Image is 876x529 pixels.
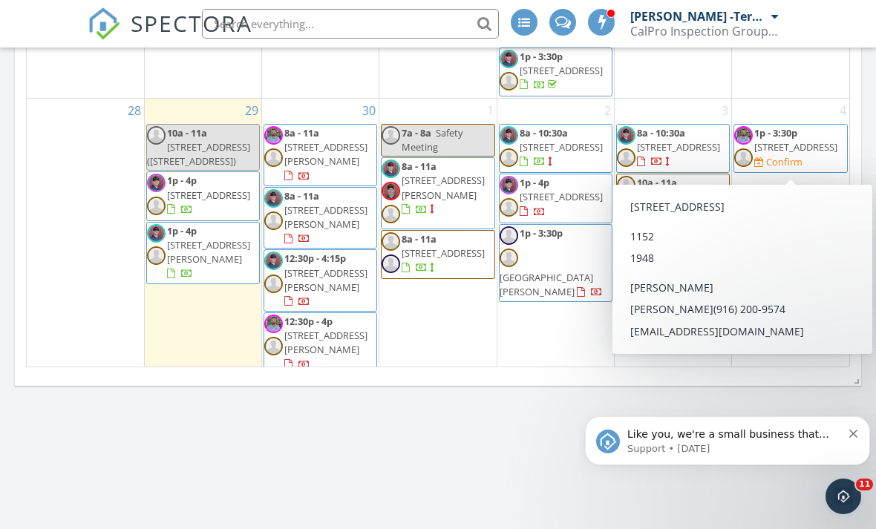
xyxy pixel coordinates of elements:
[125,99,144,122] a: Go to September 28, 2025
[264,124,377,186] a: 8a - 11a [STREET_ADDRESS][PERSON_NAME]
[382,232,400,251] img: default-user-f0147aede5fd5fa78ca7ade42f37bd4542148d508eef1c3d3ea960f66861d68b.jpg
[264,187,377,249] a: 8a - 11a [STREET_ADDRESS][PERSON_NAME]
[264,189,283,208] img: dsc_0033.jpg
[402,160,485,216] a: 8a - 11a [STREET_ADDRESS][PERSON_NAME]
[637,176,677,189] span: 10a - 11a
[146,171,260,220] a: 1p - 4p [STREET_ADDRESS]
[754,126,797,139] span: 1p - 3:30p
[630,24,779,39] div: CalPro Inspection Group Sac
[270,41,280,53] button: Dismiss notification
[382,205,400,223] img: default-user-f0147aede5fd5fa78ca7ade42f37bd4542148d508eef1c3d3ea960f66861d68b.jpg
[264,337,283,355] img: default-user-f0147aede5fd5fa78ca7ade42f37bd4542148d508eef1c3d3ea960f66861d68b.jpg
[617,148,635,167] img: default-user-f0147aede5fd5fa78ca7ade42f37bd4542148d508eef1c3d3ea960f66861d68b.jpg
[144,98,261,375] td: Go to September 29, 2025
[617,225,720,266] a: 12p - 1p [STREET_ADDRESS]
[284,329,367,356] span: [STREET_ADDRESS][PERSON_NAME]
[167,174,197,187] span: 1p - 4p
[284,126,319,139] span: 8a - 11a
[837,99,849,122] a: Go to October 4, 2025
[520,50,603,91] a: 1p - 3:30p [STREET_ADDRESS]
[499,47,612,96] a: 1p - 3:30p [STREET_ADDRESS]
[264,148,283,167] img: default-user-f0147aede5fd5fa78ca7ade42f37bd4542148d508eef1c3d3ea960f66861d68b.jpg
[88,7,120,40] img: The Best Home Inspection Software - Spectora
[402,232,485,274] a: 8a - 11a [STREET_ADDRESS]
[520,50,563,63] span: 1p - 3:30p
[27,98,144,375] td: Go to September 28, 2025
[500,198,518,217] img: default-user-f0147aede5fd5fa78ca7ade42f37bd4542148d508eef1c3d3ea960f66861d68b.jpg
[637,190,720,203] span: [STREET_ADDRESS]
[500,50,518,68] img: dsc_0033.jpg
[484,99,497,122] a: Go to October 1, 2025
[167,126,207,139] span: 10a - 11a
[381,157,494,229] a: 8a - 11a [STREET_ADDRESS][PERSON_NAME]
[499,224,612,303] a: 1p - 3:30p [GEOGRAPHIC_DATA][PERSON_NAME]
[147,246,166,265] img: default-user-f0147aede5fd5fa78ca7ade42f37bd4542148d508eef1c3d3ea960f66861d68b.jpg
[264,312,377,375] a: 12:30p - 4p [STREET_ADDRESS][PERSON_NAME]
[379,98,497,375] td: Go to October 1, 2025
[732,98,849,375] td: Go to October 4, 2025
[262,98,379,375] td: Go to September 30, 2025
[637,126,685,139] span: 8a - 10:30a
[131,7,252,39] span: SPECTORA
[167,188,250,202] span: [STREET_ADDRESS]
[264,275,283,293] img: default-user-f0147aede5fd5fa78ca7ade42f37bd4542148d508eef1c3d3ea960f66861d68b.jpg
[500,271,593,298] span: [GEOGRAPHIC_DATA][PERSON_NAME]
[856,479,873,490] span: 11
[167,224,250,280] a: 1p - 4p [STREET_ADDRESS][PERSON_NAME]
[382,160,400,178] img: dsc_0033.jpg
[48,43,258,114] span: Like you, we're a small business that relies on reviews to grow. If you have a few minutes, we'd ...
[402,246,485,260] span: [STREET_ADDRESS]
[520,176,549,189] span: 1p - 4p
[284,140,367,168] span: [STREET_ADDRESS][PERSON_NAME]
[167,238,250,266] span: [STREET_ADDRESS][PERSON_NAME]
[500,249,518,267] img: default-user-f0147aede5fd5fa78ca7ade42f37bd4542148d508eef1c3d3ea960f66861d68b.jpg
[500,176,518,194] img: dsc_0047.jpg
[284,203,367,231] span: [STREET_ADDRESS][PERSON_NAME]
[754,140,837,154] span: [STREET_ADDRESS]
[616,174,730,222] a: 10a - 11a [STREET_ADDRESS]
[499,124,612,173] a: 8a - 10:30a [STREET_ADDRESS]
[614,98,731,375] td: Go to October 3, 2025
[734,126,753,145] img: img_0971.jpeg
[617,126,635,145] img: dsc_0033.jpg
[497,98,614,375] td: Go to October 2, 2025
[500,126,518,145] img: dsc_0033.jpg
[147,197,166,215] img: default-user-f0147aede5fd5fa78ca7ade42f37bd4542148d508eef1c3d3ea960f66861d68b.jpg
[402,232,437,246] span: 8a - 11a
[520,176,603,217] a: 1p - 4p [STREET_ADDRESS]
[284,189,319,203] span: 8a - 11a
[146,222,260,284] a: 1p - 4p [STREET_ADDRESS][PERSON_NAME]
[284,315,333,328] span: 12:30p - 4p
[616,223,730,271] a: 12p - 1p [STREET_ADDRESS]
[381,230,494,279] a: 8a - 11a [STREET_ADDRESS]
[733,124,848,173] a: 1p - 3:30p [STREET_ADDRESS] Confirm
[264,211,283,230] img: default-user-f0147aede5fd5fa78ca7ade42f37bd4542148d508eef1c3d3ea960f66861d68b.jpg
[359,99,379,122] a: Go to September 30, 2025
[734,148,753,167] img: default-user-f0147aede5fd5fa78ca7ade42f37bd4542148d508eef1c3d3ea960f66861d68b.jpg
[284,266,367,294] span: [STREET_ADDRESS][PERSON_NAME]
[402,126,431,139] span: 7a - 8a
[826,479,861,514] iframe: Intercom live chat
[264,249,377,312] a: 12:30p - 4:15p [STREET_ADDRESS][PERSON_NAME]
[520,226,563,240] span: 1p - 3:30p
[637,239,720,252] span: [STREET_ADDRESS]
[616,124,730,173] a: 8a - 10:30a [STREET_ADDRESS]
[242,99,261,122] a: Go to September 29, 2025
[284,252,367,308] a: 12:30p - 4:15p [STREET_ADDRESS][PERSON_NAME]
[617,225,635,243] img: default-user-f0147aede5fd5fa78ca7ade42f37bd4542148d508eef1c3d3ea960f66861d68b.jpg
[500,226,518,245] img: default-user-f0147aede5fd5fa78ca7ade42f37bd4542148d508eef1c3d3ea960f66861d68b.jpg
[147,140,250,168] span: [STREET_ADDRESS] ([STREET_ADDRESS])
[88,20,252,51] a: SPECTORA
[637,225,672,238] span: 12p - 1p
[520,190,603,203] span: [STREET_ADDRESS]
[382,182,400,200] img: dsc_0061.jpg
[284,126,367,183] a: 8a - 11a [STREET_ADDRESS][PERSON_NAME]
[719,99,731,122] a: Go to October 3, 2025
[617,176,635,194] img: default-user-f0147aede5fd5fa78ca7ade42f37bd4542148d508eef1c3d3ea960f66861d68b.jpg
[147,126,166,145] img: default-user-f0147aede5fd5fa78ca7ade42f37bd4542148d508eef1c3d3ea960f66861d68b.jpg
[637,140,720,154] span: [STREET_ADDRESS]
[284,252,346,265] span: 12:30p - 4:15p
[264,315,283,333] img: img_0971.jpeg
[264,126,283,145] img: img_0971.jpeg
